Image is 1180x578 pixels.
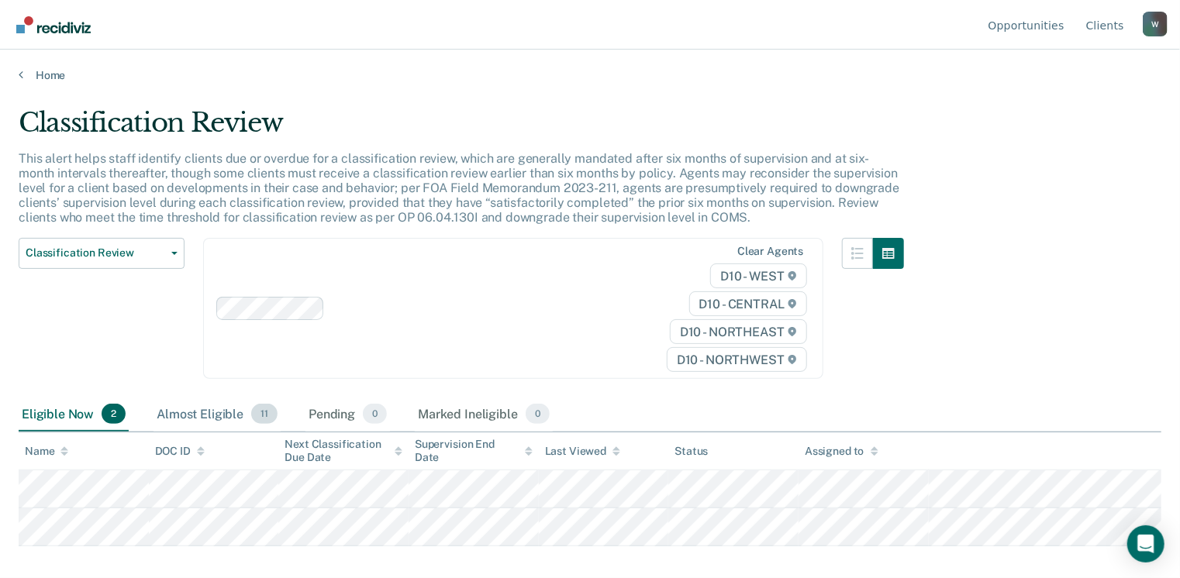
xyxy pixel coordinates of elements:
div: Supervision End Date [415,438,533,464]
span: D10 - NORTHEAST [670,319,806,344]
div: Last Viewed [545,445,620,458]
div: Open Intercom Messenger [1127,525,1164,563]
button: Classification Review [19,238,185,269]
div: Next Classification Due Date [285,438,402,464]
button: Profile dropdown button [1143,12,1168,36]
div: W [1143,12,1168,36]
div: DOC ID [155,445,205,458]
div: Almost Eligible11 [154,397,281,432]
div: Name [25,445,68,458]
span: 11 [251,404,278,424]
span: 0 [363,404,387,424]
span: 0 [526,404,550,424]
div: Classification Review [19,107,904,151]
span: D10 - NORTHWEST [667,347,806,372]
img: Recidiviz [16,16,91,33]
div: Pending0 [305,397,390,432]
span: D10 - CENTRAL [689,291,807,316]
p: This alert helps staff identify clients due or overdue for a classification review, which are gen... [19,151,899,225]
span: D10 - WEST [710,263,806,288]
div: Assigned to [805,445,878,458]
div: Status [675,445,708,458]
div: Clear agents [737,245,803,258]
span: Classification Review [26,246,165,260]
div: Marked Ineligible0 [415,397,553,432]
a: Home [19,68,1161,82]
span: 2 [102,404,126,424]
div: Eligible Now2 [19,397,129,432]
